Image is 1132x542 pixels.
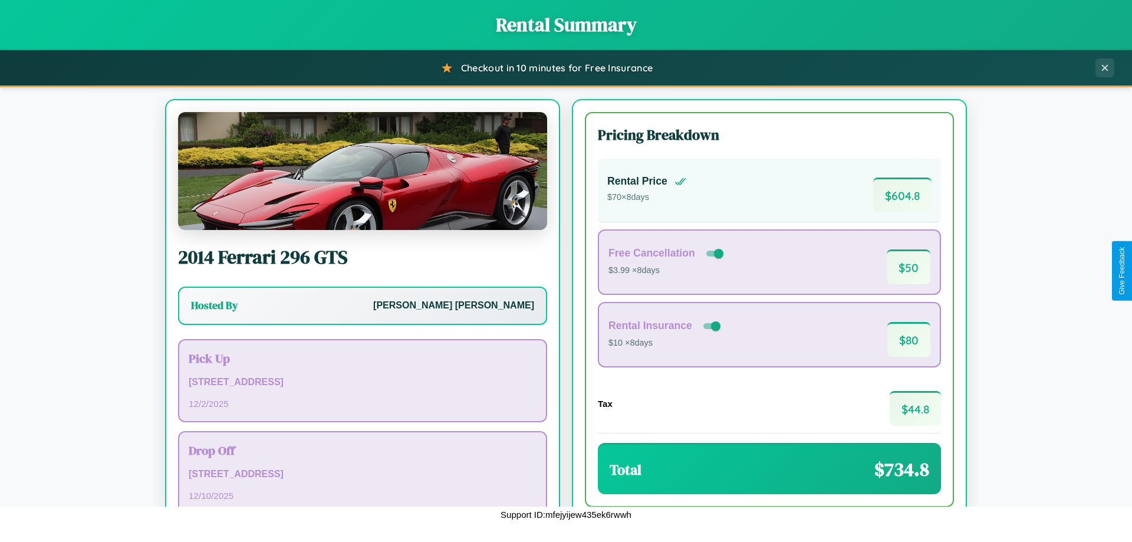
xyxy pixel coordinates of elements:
[12,12,1120,38] h1: Rental Summary
[189,442,537,459] h3: Drop Off
[887,249,930,284] span: $ 50
[607,190,686,205] p: $ 70 × 8 days
[887,322,930,357] span: $ 80
[608,336,723,351] p: $10 × 8 days
[373,297,534,314] p: [PERSON_NAME] [PERSON_NAME]
[189,488,537,504] p: 12 / 10 / 2025
[461,62,653,74] span: Checkout in 10 minutes for Free Insurance
[607,175,667,188] h4: Rental Price
[178,112,547,230] img: Ferrari 296 GTS
[1118,247,1126,295] div: Give Feedback
[873,178,932,212] span: $ 604.8
[598,125,941,144] h3: Pricing Breakdown
[189,374,537,391] p: [STREET_ADDRESS]
[610,460,641,479] h3: Total
[189,350,537,367] h3: Pick Up
[608,263,726,278] p: $3.99 × 8 days
[189,466,537,483] p: [STREET_ADDRESS]
[178,244,547,270] h2: 2014 Ferrari 296 GTS
[608,320,692,332] h4: Rental Insurance
[501,507,631,523] p: Support ID: mfejyijew435ek6rwwh
[598,399,613,409] h4: Tax
[608,247,695,259] h4: Free Cancellation
[191,298,238,313] h3: Hosted By
[874,456,929,482] span: $ 734.8
[189,396,537,412] p: 12 / 2 / 2025
[890,391,941,426] span: $ 44.8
